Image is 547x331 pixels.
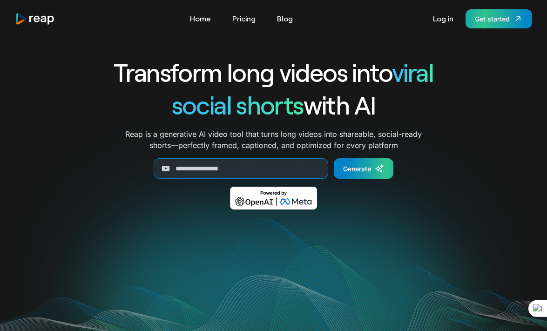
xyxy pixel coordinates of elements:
[272,11,297,26] a: Blog
[343,164,371,174] div: Generate
[230,187,317,209] img: Powered by OpenAI & Meta
[15,13,55,25] a: home
[392,57,433,87] span: viral
[466,9,532,28] a: Get started
[80,56,467,88] h1: Transform long videos into
[428,11,458,26] a: Log in
[228,11,260,26] a: Pricing
[15,13,55,25] img: reap logo
[475,14,510,24] div: Get started
[80,88,467,121] h1: with AI
[334,158,393,179] a: Generate
[185,11,216,26] a: Home
[80,158,467,179] form: Generate Form
[172,89,304,120] span: social shorts
[125,128,422,151] p: Reap is a generative AI video tool that turns long videos into shareable, social-ready shorts—per...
